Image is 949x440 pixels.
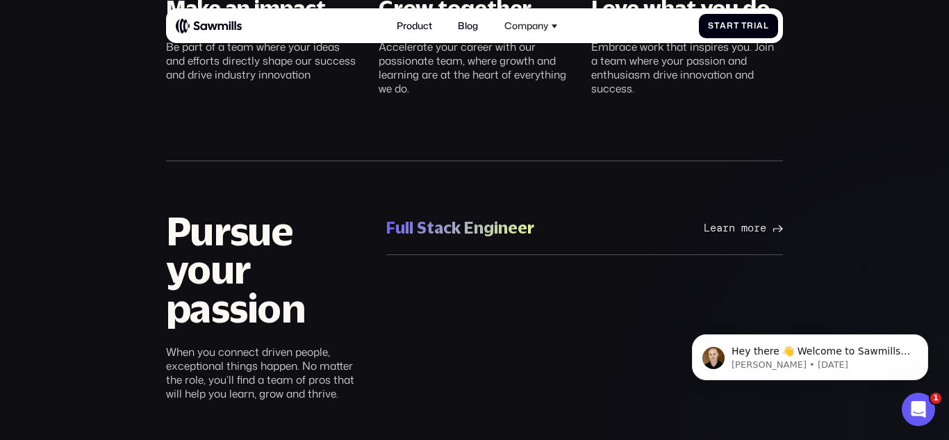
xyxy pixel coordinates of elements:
a: Blog [451,13,485,39]
span: i [754,21,757,31]
span: r [727,21,734,31]
div: Accelerate your career with our passionate team, where growth and learning are at the heart of ev... [379,40,570,95]
span: t [714,21,720,31]
span: t [734,21,739,31]
div: Be part of a team where your ideas and efforts directly shape our success and drive industry inno... [166,40,357,81]
h2: Pursue your passion [166,211,365,327]
span: 1 [930,393,941,404]
span: a [757,21,764,31]
div: Company [504,20,548,31]
span: r [747,21,754,31]
div: Company [497,13,565,39]
span: a [720,21,727,31]
div: Learn more [704,222,766,234]
iframe: Intercom live chat [902,393,935,426]
div: Full Stack Engineer [386,218,534,239]
span: l [764,21,769,31]
a: StartTrial [699,14,779,38]
div: When you connect driven people, exceptional things happen. No matter the role, you’ll find a team... [166,345,365,400]
span: S [708,21,714,31]
a: Full Stack EngineerLearn more [386,202,783,255]
iframe: Intercom notifications message [671,305,949,402]
a: Product [389,13,438,39]
span: T [741,21,747,31]
div: Embrace work that inspires you. Join a team where your passion and enthusiasm drive innovation an... [591,40,782,95]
